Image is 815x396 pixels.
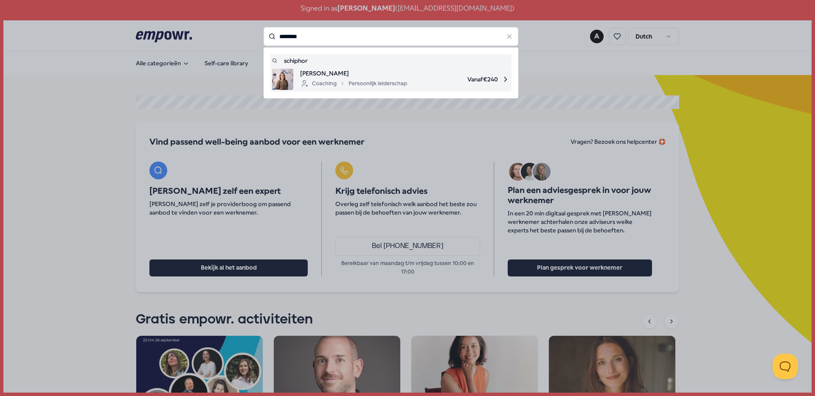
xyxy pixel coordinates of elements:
[300,69,407,78] span: [PERSON_NAME]
[272,69,293,90] img: product image
[300,78,407,89] div: Coaching Persoonlijk leiderschap
[272,56,510,65] a: schiphor
[773,354,798,379] iframe: Help Scout Beacon - Open
[414,69,510,90] span: Vanaf € 240
[264,27,518,46] input: Search for products, categories or subcategories
[272,69,510,90] a: product image[PERSON_NAME]CoachingPersoonlijk leiderschapVanaf€240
